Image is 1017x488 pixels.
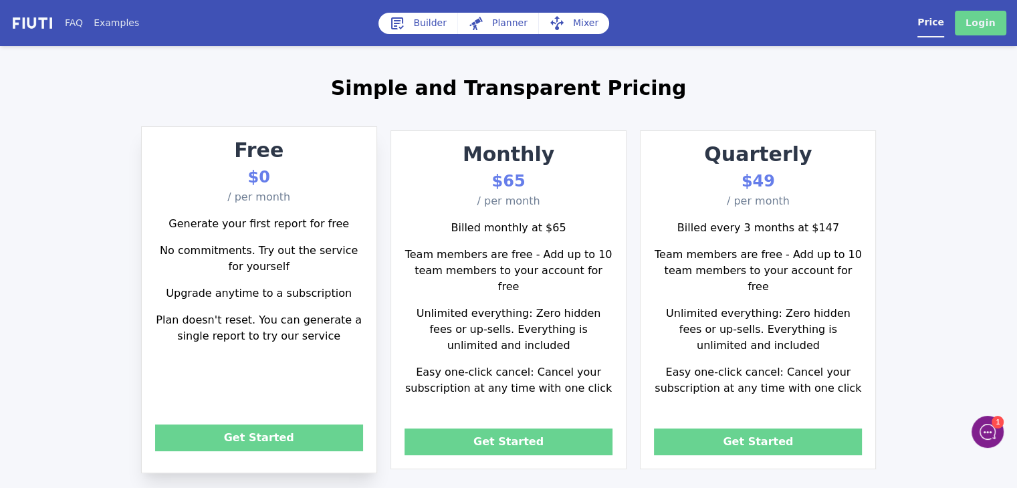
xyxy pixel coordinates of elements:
[11,86,257,114] button: New conversation
[405,429,612,455] button: Get Started
[641,169,875,193] p: $49
[142,189,376,205] p: / per month
[654,359,862,402] p: Easy one-click cancel: Cancel your subscription at any time with one click
[378,13,457,34] a: Builder
[972,416,1004,448] iframe: gist-messenger-bubble-iframe
[654,241,862,300] p: Team members are free - Add up to 10 team members to your account for free
[538,13,609,34] a: Mixer
[11,15,54,31] img: f731f27.png
[654,429,862,455] button: Get Started
[391,139,626,169] p: Monthly
[86,95,160,106] span: New conversation
[917,15,944,37] a: Price
[391,169,626,193] p: $65
[405,241,612,300] p: Team members are free - Add up to 10 team members to your account for free
[405,215,612,241] p: Billed monthly at $65
[654,215,862,241] p: Billed every 3 months at $147
[155,211,363,237] p: Generate your first report for free
[64,33,204,53] h1: Welcome to Fiuti!
[641,193,875,209] p: / per month
[65,16,83,30] a: FAQ
[94,16,139,30] a: Examples
[64,59,204,76] h2: Can I help you with anything?
[155,280,363,307] p: Upgrade anytime to a subscription
[654,300,862,359] p: Unlimited everything: Zero hidden fees or up-sells. Everything is unlimited and included
[641,139,875,169] p: Quarterly
[142,135,376,165] p: Free
[142,165,376,189] p: $0
[155,424,363,451] button: Get Started
[391,193,626,209] p: / per month
[405,300,612,359] p: Unlimited everything: Zero hidden fees or up-sells. Everything is unlimited and included
[134,73,883,103] h1: Simple and Transparent Pricing
[457,13,538,34] a: Planner
[405,359,612,402] p: Easy one-click cancel: Cancel your subscription at any time with one click
[155,307,363,350] p: Plan doesn't reset. You can generate a single report to try our service
[112,375,169,384] span: We run on Gist
[955,11,1006,35] a: Login
[155,237,363,280] p: No commitments. Try out the service for yourself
